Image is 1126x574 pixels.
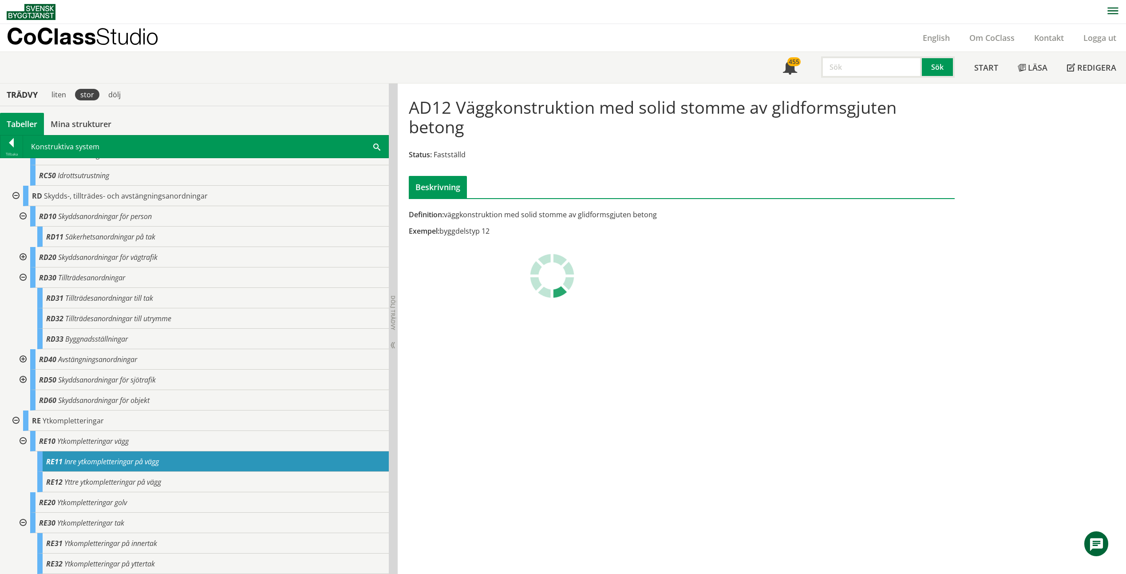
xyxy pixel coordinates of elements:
[39,395,56,405] span: RD60
[58,252,158,262] span: Skyddsanordningar för vägtrafik
[373,142,380,151] span: Sök i tabellen
[46,232,63,242] span: RD11
[39,355,56,364] span: RD40
[58,355,137,364] span: Avstängningsanordningar
[39,211,56,221] span: RD10
[7,4,55,20] img: Svensk Byggtjänst
[58,273,125,283] span: Tillträdesanordningar
[2,90,43,100] div: Trädvy
[974,62,998,73] span: Start
[960,32,1024,43] a: Om CoClass
[409,226,439,236] span: Exempel:
[64,457,159,466] span: Inre ytkompletteringar på vägg
[64,559,155,569] span: Ytkompletteringar på yttertak
[39,436,55,446] span: RE10
[57,436,129,446] span: Ytkompletteringar vägg
[39,498,55,507] span: RE20
[43,416,104,426] span: Ytkompletteringar
[58,395,150,405] span: Skyddsanordningar för objekt
[65,314,171,323] span: Tillträdesanordningar till utrymme
[46,314,63,323] span: RD32
[64,477,161,487] span: Yttre ytkompletteringar på vägg
[0,151,23,158] div: Tillbaka
[46,89,71,100] div: liten
[39,252,56,262] span: RD20
[58,375,156,385] span: Skyddsanordningar för sjötrafik
[65,334,128,344] span: Byggnadsställningar
[1074,32,1126,43] a: Logga ut
[530,254,574,298] img: Laddar
[23,136,388,158] div: Konstruktiva system
[96,23,158,49] span: Studio
[7,31,158,41] p: CoClass
[773,52,807,83] a: 455
[57,498,127,507] span: Ytkompletteringar golv
[44,113,118,135] a: Mina strukturer
[1057,52,1126,83] a: Redigera
[46,538,63,548] span: RE31
[409,210,954,219] div: väggkonstruktion med solid stomme av glidformsgjuten betong
[1008,52,1057,83] a: Läsa
[64,538,157,548] span: Ytkompletteringar på innertak
[39,273,56,283] span: RD30
[44,191,208,201] span: Skydds-, tillträdes- och avstängningsanordningar
[7,24,178,52] a: CoClassStudio
[39,375,56,385] span: RD50
[1028,62,1047,73] span: Läsa
[46,559,63,569] span: RE32
[913,32,960,43] a: English
[821,56,922,78] input: Sök
[1024,32,1074,43] a: Kontakt
[32,416,41,426] span: RE
[39,518,55,528] span: RE30
[39,171,56,180] span: RC50
[46,457,63,466] span: RE11
[922,56,955,78] button: Sök
[57,518,124,528] span: Ytkompletteringar tak
[58,211,152,221] span: Skyddsanordningar för person
[46,477,63,487] span: RE12
[409,226,954,236] div: byggdelstyp 12
[103,89,126,100] div: dölj
[409,97,954,136] h1: AD12 Väggkonstruktion med solid stomme av glidformsgjuten betong
[783,61,797,76] span: Notifikationer
[32,191,42,201] span: RD
[434,150,466,159] span: Fastställd
[65,232,155,242] span: Säkerhetsanordningar på tak
[409,176,467,198] div: Beskrivning
[65,293,153,303] span: Tillträdesanordningar till tak
[409,210,444,219] span: Definition:
[389,295,397,330] span: Dölj trädvy
[46,293,63,303] span: RD31
[75,89,99,100] div: stor
[964,52,1008,83] a: Start
[46,334,63,344] span: RD33
[787,57,801,66] div: 455
[409,150,432,159] span: Status:
[58,171,109,180] span: Idrottsutrustning
[1077,62,1116,73] span: Redigera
